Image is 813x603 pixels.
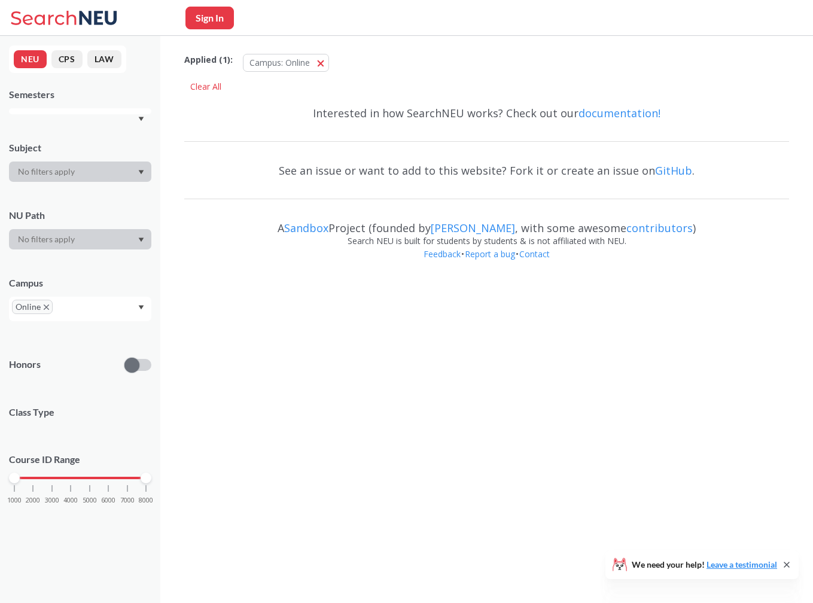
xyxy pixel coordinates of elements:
span: OnlineX to remove pill [12,300,53,314]
div: Campus [9,276,151,290]
button: Sign In [185,7,234,29]
button: Campus: Online [243,54,329,72]
a: Report a bug [464,248,516,260]
div: Search NEU is built for students by students & is not affiliated with NEU. [184,234,789,248]
a: documentation! [578,106,660,120]
a: contributors [626,221,693,235]
div: See an issue or want to add to this website? Fork it or create an issue on . [184,153,789,188]
span: Applied ( 1 ): [184,53,233,66]
a: GitHub [655,163,692,178]
span: We need your help! [632,561,777,569]
p: Course ID Range [9,453,151,467]
button: LAW [87,50,121,68]
span: 6000 [101,497,115,504]
a: Contact [519,248,550,260]
div: Clear All [184,78,227,96]
div: Semesters [9,88,151,101]
a: Feedback [423,248,461,260]
div: A Project (founded by , with some awesome ) [184,211,789,234]
span: 3000 [45,497,59,504]
svg: X to remove pill [44,304,49,310]
span: 4000 [63,497,78,504]
span: 7000 [120,497,135,504]
a: Leave a testimonial [707,559,777,569]
span: 8000 [139,497,153,504]
div: Dropdown arrow [9,229,151,249]
div: Subject [9,141,151,154]
a: [PERSON_NAME] [431,221,515,235]
span: Campus: Online [249,57,310,68]
a: Sandbox [284,221,328,235]
svg: Dropdown arrow [138,117,144,121]
div: Dropdown arrow [9,162,151,182]
div: Interested in how SearchNEU works? Check out our [184,96,789,130]
span: 2000 [26,497,40,504]
span: 1000 [7,497,22,504]
svg: Dropdown arrow [138,170,144,175]
svg: Dropdown arrow [138,305,144,310]
div: OnlineX to remove pillDropdown arrow [9,297,151,321]
button: NEU [14,50,47,68]
button: CPS [51,50,83,68]
div: • • [184,248,789,279]
span: Class Type [9,406,151,419]
svg: Dropdown arrow [138,237,144,242]
div: NU Path [9,209,151,222]
p: Honors [9,358,41,371]
span: 5000 [83,497,97,504]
